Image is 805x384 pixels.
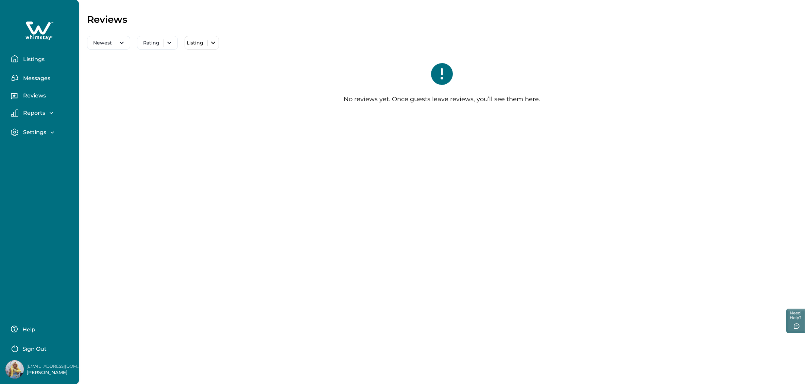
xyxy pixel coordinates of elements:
p: [EMAIL_ADDRESS][DOMAIN_NAME] [27,363,81,370]
button: Listing [185,36,219,50]
button: Reviews [11,90,73,104]
button: Sign Out [11,341,71,355]
p: Listings [21,56,45,63]
p: [PERSON_NAME] [27,369,81,376]
button: Rating [137,36,178,50]
p: Reports [21,110,45,116]
button: Settings [11,128,73,136]
p: No reviews yet. Once guests leave reviews, you’ll see them here. [344,96,540,103]
button: Messages [11,71,73,85]
p: Reviews [21,92,46,99]
button: Listings [11,52,73,66]
button: Reports [11,109,73,117]
button: Help [11,322,71,336]
p: Listing [185,40,203,46]
p: Sign Out [22,346,47,352]
p: Messages [21,75,50,82]
p: Help [20,326,35,333]
p: Reviews [87,14,127,25]
p: Settings [21,129,46,136]
button: Newest [87,36,130,50]
img: Whimstay Host [5,360,24,379]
